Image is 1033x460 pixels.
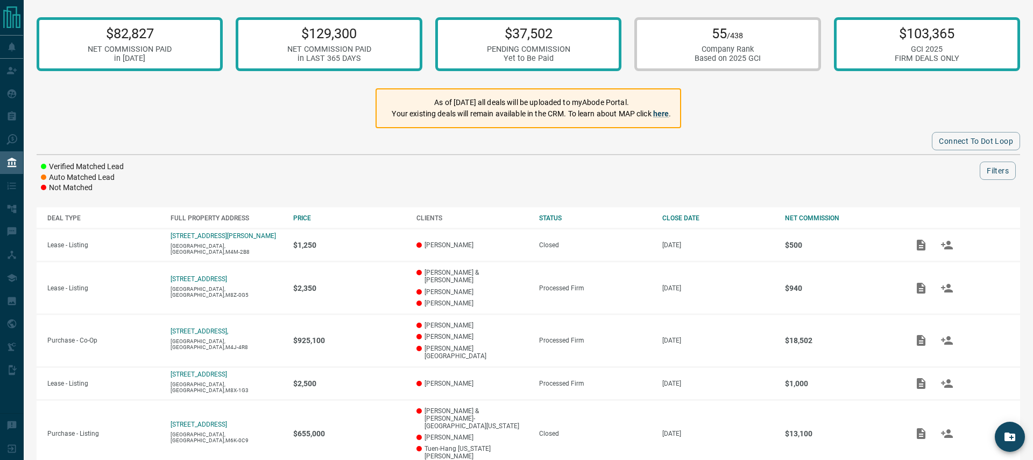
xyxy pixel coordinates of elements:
[487,25,570,41] p: $37,502
[293,379,406,388] p: $2,500
[416,407,529,430] p: [PERSON_NAME] & [PERSON_NAME]-[GEOGRAPHIC_DATA][US_STATE]
[695,25,761,41] p: 55
[785,429,897,438] p: $13,100
[171,243,283,255] p: [GEOGRAPHIC_DATA],[GEOGRAPHIC_DATA],M4M-2B8
[41,162,124,172] li: Verified Matched Lead
[980,162,1016,180] button: Filters
[392,108,671,120] p: Your existing deals will remain available in the CRM. To learn about MAP click .
[934,284,960,291] span: Match Clients
[908,379,934,387] span: Add / View Documents
[293,241,406,249] p: $1,250
[662,214,775,222] div: CLOSE DATE
[785,336,897,345] p: $18,502
[539,284,652,292] div: Processed Firm
[88,45,172,54] div: NET COMMISSION PAID
[287,45,371,54] div: NET COMMISSION PAID
[47,430,160,437] p: Purchase - Listing
[662,337,775,344] p: [DATE]
[662,380,775,387] p: [DATE]
[416,333,529,340] p: [PERSON_NAME]
[934,429,960,437] span: Match Clients
[416,322,529,329] p: [PERSON_NAME]
[416,269,529,284] p: [PERSON_NAME] & [PERSON_NAME]
[695,45,761,54] div: Company Rank
[695,54,761,63] div: Based on 2025 GCI
[416,241,529,249] p: [PERSON_NAME]
[88,25,172,41] p: $82,827
[293,214,406,222] div: PRICE
[293,284,406,292] p: $2,350
[662,241,775,249] p: [DATE]
[539,214,652,222] div: STATUS
[88,54,172,63] div: in [DATE]
[487,54,570,63] div: Yet to Be Paid
[47,337,160,344] p: Purchase - Co-Op
[171,338,283,350] p: [GEOGRAPHIC_DATA],[GEOGRAPHIC_DATA],M4J-4R8
[41,183,124,193] li: Not Matched
[539,241,652,249] div: Closed
[41,172,124,183] li: Auto Matched Lead
[171,371,227,378] a: [STREET_ADDRESS]
[662,284,775,292] p: [DATE]
[662,430,775,437] p: [DATE]
[171,327,228,335] a: [STREET_ADDRESS],
[171,431,283,443] p: [GEOGRAPHIC_DATA],[GEOGRAPHIC_DATA],M6K-0C9
[487,45,570,54] div: PENDING COMMISSION
[47,380,160,387] p: Lease - Listing
[908,284,934,291] span: Add / View Documents
[416,380,529,387] p: [PERSON_NAME]
[785,214,897,222] div: NET COMMISSION
[785,379,897,388] p: $1,000
[171,286,283,298] p: [GEOGRAPHIC_DATA],[GEOGRAPHIC_DATA],M8Z-0G5
[47,214,160,222] div: DEAL TYPE
[47,284,160,292] p: Lease - Listing
[934,379,960,387] span: Match Clients
[934,241,960,248] span: Match Clients
[171,232,276,240] a: [STREET_ADDRESS][PERSON_NAME]
[908,337,934,344] span: Add / View Documents
[895,25,959,41] p: $103,365
[171,381,283,393] p: [GEOGRAPHIC_DATA],[GEOGRAPHIC_DATA],M8X-1G3
[908,241,934,248] span: Add / View Documents
[293,336,406,345] p: $925,100
[171,275,227,283] a: [STREET_ADDRESS]
[539,337,652,344] div: Processed Firm
[416,288,529,296] p: [PERSON_NAME]
[171,214,283,222] div: FULL PROPERTY ADDRESS
[416,299,529,307] p: [PERSON_NAME]
[392,97,671,108] p: As of [DATE] all deals will be uploaded to myAbode Portal.
[287,25,371,41] p: $129,300
[653,109,669,118] a: here
[539,380,652,387] div: Processed Firm
[293,429,406,438] p: $655,000
[785,241,897,249] p: $500
[416,434,529,441] p: [PERSON_NAME]
[908,429,934,437] span: Add / View Documents
[785,284,897,292] p: $940
[895,45,959,54] div: GCI 2025
[416,214,529,222] div: CLIENTS
[932,132,1020,150] button: Connect to Dot Loop
[287,54,371,63] div: in LAST 365 DAYS
[934,337,960,344] span: Match Clients
[727,31,743,40] span: /438
[895,54,959,63] div: FIRM DEALS ONLY
[171,421,227,428] a: [STREET_ADDRESS]
[416,445,529,460] p: Tuen-Hang [US_STATE][PERSON_NAME]
[539,430,652,437] div: Closed
[47,241,160,249] p: Lease - Listing
[416,345,529,360] p: [PERSON_NAME][GEOGRAPHIC_DATA]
